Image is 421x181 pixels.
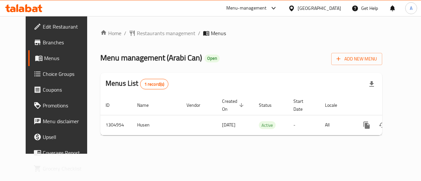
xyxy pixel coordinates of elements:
[211,29,226,37] span: Menus
[28,34,96,50] a: Branches
[43,23,91,31] span: Edit Restaurant
[298,5,341,12] div: [GEOGRAPHIC_DATA]
[100,115,132,135] td: 1304954
[43,102,91,109] span: Promotions
[359,117,375,133] button: more
[410,5,412,12] span: A
[43,117,91,125] span: Menu disclaimer
[124,29,126,37] li: /
[28,129,96,145] a: Upsell
[137,29,195,37] span: Restaurants management
[28,82,96,98] a: Coupons
[140,79,169,89] div: Total records count
[28,98,96,113] a: Promotions
[129,29,195,37] a: Restaurants management
[336,55,377,63] span: Add New Menu
[259,121,276,129] div: Active
[43,165,91,172] span: Grocery Checklist
[28,161,96,176] a: Grocery Checklist
[100,29,121,37] a: Home
[364,76,380,92] div: Export file
[288,115,320,135] td: -
[186,101,209,109] span: Vendor
[28,113,96,129] a: Menu disclaimer
[43,149,91,157] span: Coverage Report
[375,117,390,133] button: Change Status
[28,145,96,161] a: Coverage Report
[325,101,346,109] span: Locale
[320,115,354,135] td: All
[43,38,91,46] span: Branches
[28,19,96,34] a: Edit Restaurant
[100,29,382,37] nav: breadcrumb
[100,50,202,65] span: Menu management ( Arabi Can )
[44,54,91,62] span: Menus
[106,79,168,89] h2: Menus List
[198,29,200,37] li: /
[205,56,220,61] span: Open
[140,81,168,87] span: 1 record(s)
[106,101,118,109] span: ID
[205,55,220,62] div: Open
[226,4,267,12] div: Menu-management
[43,133,91,141] span: Upsell
[222,97,246,113] span: Created On
[259,122,276,129] span: Active
[28,50,96,66] a: Menus
[28,66,96,82] a: Choice Groups
[43,70,91,78] span: Choice Groups
[137,101,157,109] span: Name
[331,53,382,65] button: Add New Menu
[132,115,181,135] td: Husen
[43,86,91,94] span: Coupons
[293,97,312,113] span: Start Date
[222,121,235,129] span: [DATE]
[259,101,280,109] span: Status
